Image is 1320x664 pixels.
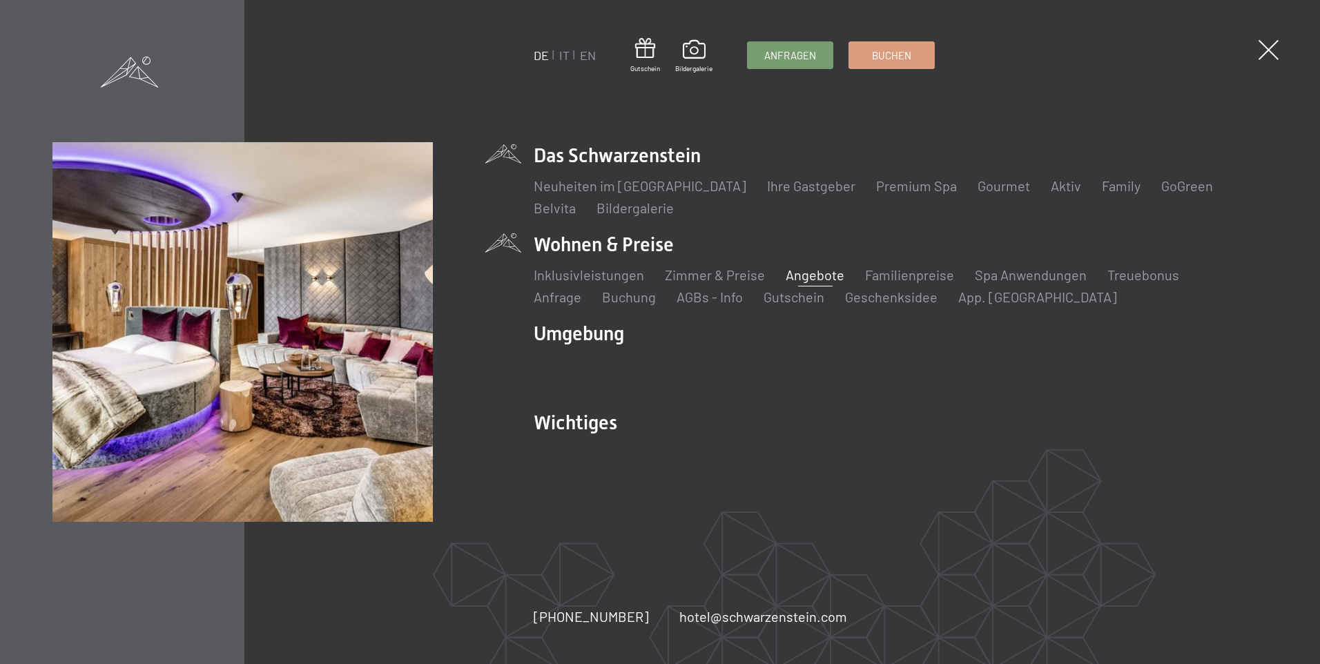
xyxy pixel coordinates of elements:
a: Gutschein [630,38,660,73]
a: GoGreen [1161,177,1213,194]
a: AGBs - Info [677,289,743,305]
a: Gutschein [764,289,824,305]
a: Bildergalerie [596,199,674,216]
a: Buchung [602,289,656,305]
a: Treuebonus [1107,266,1179,283]
a: App. [GEOGRAPHIC_DATA] [958,289,1117,305]
span: Gutschein [630,64,660,73]
a: Zimmer & Preise [665,266,765,283]
a: Ihre Gastgeber [767,177,855,194]
a: hotel@schwarzenstein.com [679,607,847,626]
a: Buchen [849,42,934,68]
a: Anfragen [748,42,833,68]
a: Neuheiten im [GEOGRAPHIC_DATA] [534,177,746,194]
a: Bildergalerie [675,40,712,73]
span: [PHONE_NUMBER] [534,608,649,625]
a: [PHONE_NUMBER] [534,607,649,626]
a: Gourmet [978,177,1030,194]
a: Geschenksidee [845,289,938,305]
span: Buchen [872,48,911,63]
a: EN [580,48,596,63]
a: Premium Spa [876,177,957,194]
a: Anfrage [534,289,581,305]
a: Angebote [786,266,844,283]
a: IT [559,48,570,63]
a: Belvita [534,199,576,216]
a: DE [534,48,549,63]
a: Inklusivleistungen [534,266,644,283]
a: Aktiv [1051,177,1081,194]
a: Familienpreise [865,266,954,283]
span: Bildergalerie [675,64,712,73]
a: Family [1102,177,1141,194]
a: Spa Anwendungen [975,266,1087,283]
span: Anfragen [764,48,816,63]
